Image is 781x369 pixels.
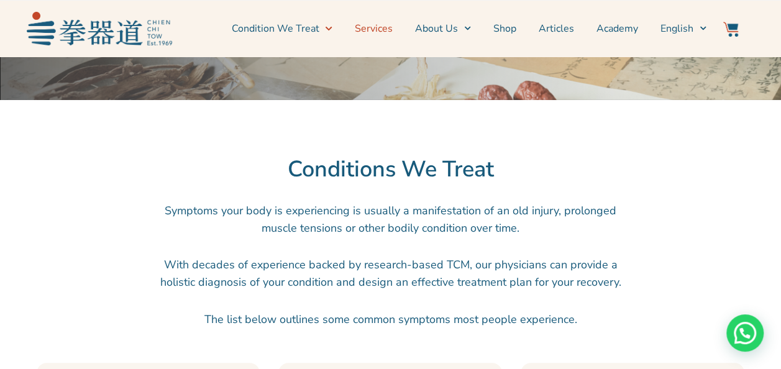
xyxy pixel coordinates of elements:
[6,156,775,183] h2: Conditions We Treat
[493,13,516,44] a: Shop
[415,13,471,44] a: About Us
[596,13,638,44] a: Academy
[660,21,693,36] span: English
[158,202,624,237] p: Symptoms your body is experiencing is usually a manifestation of an old injury, prolonged muscle ...
[231,13,332,44] a: Condition We Treat
[158,311,624,328] p: The list below outlines some common symptoms most people experience.
[723,22,738,37] img: Website Icon-03
[355,13,393,44] a: Services
[178,13,706,44] nav: Menu
[539,13,574,44] a: Articles
[158,256,624,291] p: With decades of experience backed by research-based TCM, our physicians can provide a holistic di...
[660,13,706,44] a: English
